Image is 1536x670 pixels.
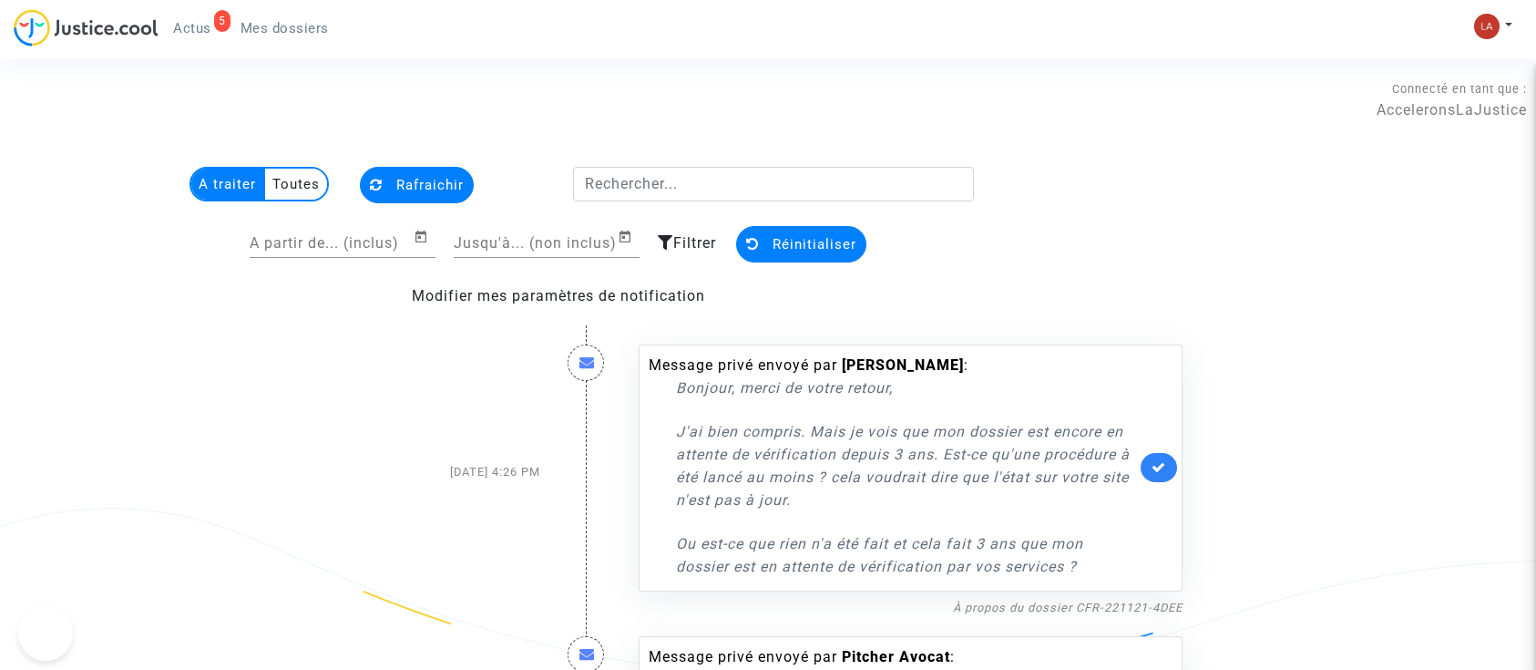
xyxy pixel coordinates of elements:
button: Open calendar [414,226,435,248]
div: 5 [214,10,230,32]
img: 3f9b7d9779f7b0ffc2b90d026f0682a9 [1474,14,1500,39]
span: Mes dossiers [241,20,329,36]
iframe: Help Scout Beacon - Open [18,606,73,661]
multi-toggle-item: Toutes [265,169,327,200]
p: Ou est-ce que rien n'a été fait et cela fait 3 ans que mon dossier est en attente de vérification... [676,532,1136,578]
a: Modifier mes paramètres de notification [412,287,705,304]
p: Bonjour, merci de votre retour, [676,376,1136,399]
span: Rafraichir [396,177,464,193]
span: Filtrer [673,234,716,252]
b: Pitcher Avocat [842,648,950,665]
span: Actus [173,20,211,36]
a: Mes dossiers [226,15,343,42]
span: Réinitialiser [773,236,856,253]
span: Connecté en tant que : [1392,82,1527,96]
a: 5Actus [159,15,226,42]
button: Réinitialiser [736,226,866,263]
input: Rechercher... [573,167,975,201]
button: Rafraichir [360,167,474,203]
div: [DATE] 4:26 PM [340,326,554,618]
button: Open calendar [618,226,640,248]
p: J'ai bien compris. Mais je vois que mon dossier est encore en attente de vérification depuis 3 an... [676,420,1136,511]
div: Message privé envoyé par : [649,355,1136,578]
img: jc-logo.svg [14,9,159,46]
multi-toggle-item: A traiter [191,169,265,200]
a: À propos du dossier CFR-221121-4DEE [953,601,1183,614]
b: [PERSON_NAME] [842,356,964,374]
